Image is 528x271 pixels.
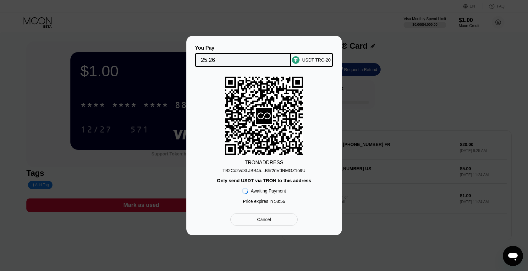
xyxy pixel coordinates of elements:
[251,188,286,193] div: Awaiting Payment
[195,45,291,51] div: You Pay
[274,199,285,204] span: 58 : 56
[245,160,283,165] div: TRON ADDRESS
[223,165,305,173] div: TB2Co2vo3LJBB4a...Bhr2nVdNMGZ1o9U
[302,57,331,62] div: USDT TRC-20
[223,168,305,173] div: TB2Co2vo3LJBB4a...Bhr2nVdNMGZ1o9U
[196,45,333,67] div: You PayUSDT TRC-20
[503,246,523,266] iframe: Button to launch messaging window
[217,178,311,183] div: Only send USDT via TRON to this address
[230,213,297,226] div: Cancel
[243,199,285,204] div: Price expires in
[257,217,271,222] div: Cancel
